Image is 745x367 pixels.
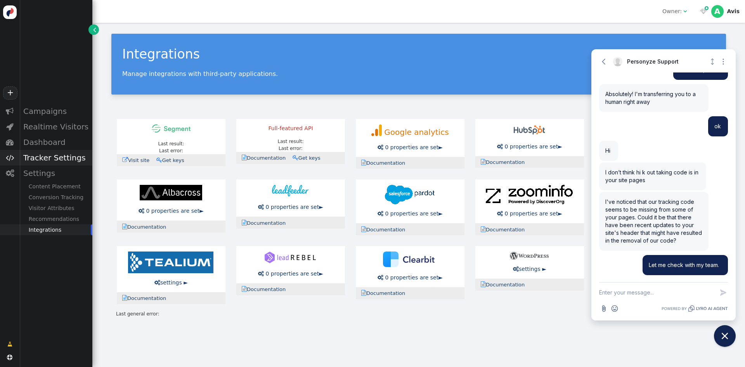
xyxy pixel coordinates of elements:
[140,185,202,200] img: albacross-logo.svg
[481,227,530,233] a: Documentation
[272,185,308,196] img: leadfeeder-logo.svg
[154,279,188,286] a: settings ►
[159,148,183,153] span: Last error:
[265,204,319,210] span: 0 properties are set
[122,157,154,163] a: Visit site
[88,24,99,35] a: 
[158,141,184,146] span: Last result:
[385,185,435,204] img: pardot-128x50.png
[154,280,160,285] span: 
[19,203,92,214] div: Visitor Attributes
[19,214,92,224] div: Recommendations
[481,282,530,288] a: Documentation
[6,154,14,162] span: 
[19,181,92,192] div: Content Placement
[293,155,326,161] a: Get keys
[497,211,503,216] span: 
[258,271,264,276] span: 
[699,7,708,16] a:  
[700,9,707,14] span: 
[683,9,687,14] span: 
[3,5,17,19] img: logo-icon.svg
[7,355,12,360] span: 
[385,144,438,150] span: 0 properties are set
[481,159,486,165] span: 
[6,107,14,115] span: 
[504,143,558,150] span: 0 properties are set
[383,252,437,267] img: clearbit.svg
[242,124,340,133] div: Full-featured API
[242,155,247,160] span: 
[361,290,366,296] span: 
[361,226,366,232] span: 
[122,70,715,78] p: Manage integrations with third-party applications.
[361,290,410,296] a: Documentation
[711,5,724,17] div: A
[19,192,92,203] div: Conversion Tracking
[497,144,503,149] span: 
[510,252,549,260] img: wordpress-100x20.png
[19,165,92,181] div: Settings
[6,123,14,131] span: 
[3,86,17,100] a: +
[93,26,96,34] span: 
[504,210,558,217] span: 0 properties are set
[385,210,438,217] span: 0 properties are set
[481,226,486,232] span: 
[378,145,383,150] span: 
[2,337,18,351] a: 
[139,208,144,214] span: 
[361,227,410,233] a: Documentation
[19,150,92,165] div: Tracker Settings
[122,157,128,163] span: 
[378,210,443,217] a:  0 properties are set►
[278,139,304,144] span: Last result:
[19,103,92,119] div: Campaigns
[385,274,438,281] span: 0 properties are set
[242,220,247,226] span: 
[514,124,545,136] img: hubspot-100x37.png
[265,252,316,263] img: leadrebel-logo.svg
[19,119,92,134] div: Realtime Visitors
[146,208,199,214] span: 0 properties are set
[378,274,443,281] a:  0 properties are set►
[258,204,323,210] a:  0 properties are set►
[378,275,383,280] span: 
[156,157,162,163] span: 
[122,224,171,230] a: Documentation
[122,45,715,64] div: Integrations
[242,155,291,161] a: Documentation
[293,155,298,160] span: 
[258,204,264,210] span: 
[361,160,366,165] span: 
[497,143,562,150] a:  0 properties are set►
[705,5,709,12] span: 
[497,210,562,217] a:  0 properties are set►
[378,211,383,216] span: 
[258,271,323,277] a:  0 properties are set►
[378,144,443,150] a:  0 properties are set►
[361,160,410,166] a: Documentation
[122,224,127,229] span: 
[279,146,303,151] span: Last error:
[7,340,12,348] span: 
[122,295,171,301] a: Documentation
[513,266,519,272] span: 
[6,138,14,146] span: 
[242,220,291,226] a: Documentation
[242,286,291,292] a: Documentation
[6,169,14,177] span: 
[128,252,213,273] img: tealium-logo-210x50.png
[371,124,382,136] img: ga-logo-45x50.png
[513,266,546,272] a: settings ►
[19,224,92,235] div: Integrations
[481,281,486,287] span: 
[265,271,319,277] span: 0 properties are set
[486,185,573,204] img: zoominfo-224x50.png
[152,124,191,133] img: segment-100x21.png
[727,8,740,15] div: Avis
[116,311,159,317] span: Last general error:
[242,286,247,292] span: 
[662,7,682,16] div: Owner:
[139,208,204,214] a:  0 properties are set►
